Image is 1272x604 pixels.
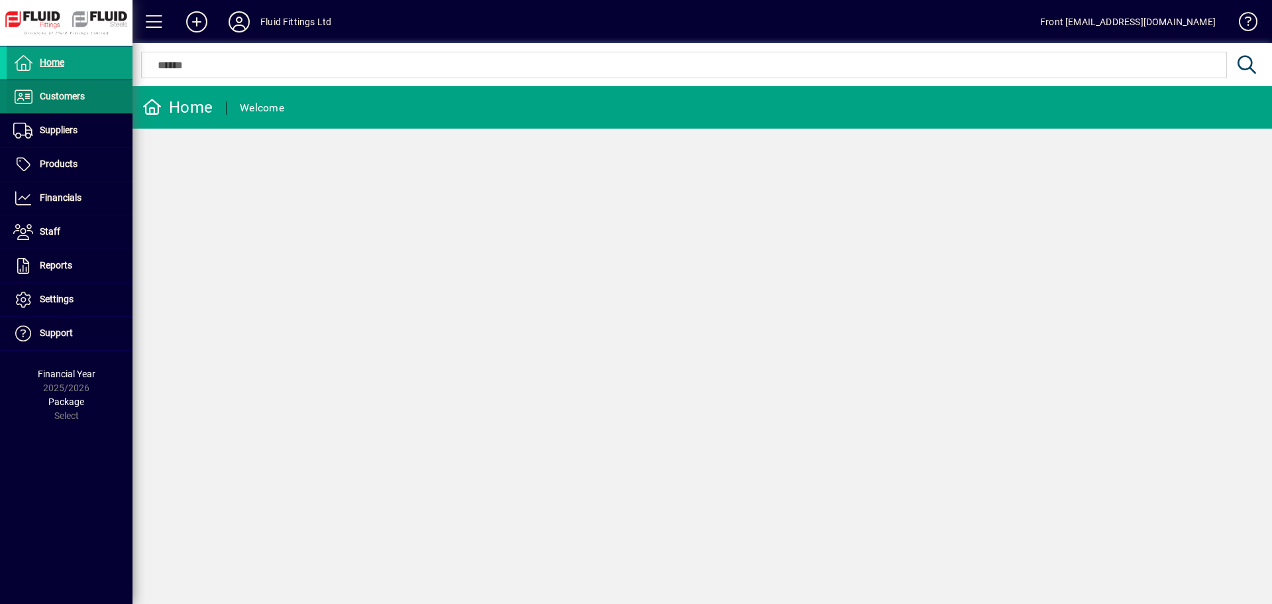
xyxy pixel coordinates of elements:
[40,192,81,203] span: Financials
[260,11,331,32] div: Fluid Fittings Ltd
[40,125,78,135] span: Suppliers
[7,80,132,113] a: Customers
[7,249,132,282] a: Reports
[7,182,132,215] a: Financials
[40,226,60,237] span: Staff
[38,369,95,379] span: Financial Year
[142,97,213,118] div: Home
[40,91,85,101] span: Customers
[176,10,218,34] button: Add
[40,158,78,169] span: Products
[218,10,260,34] button: Profile
[40,57,64,68] span: Home
[7,148,132,181] a: Products
[1040,11,1216,32] div: Front [EMAIL_ADDRESS][DOMAIN_NAME]
[40,328,73,338] span: Support
[7,215,132,249] a: Staff
[40,260,72,271] span: Reports
[40,294,74,304] span: Settings
[7,317,132,350] a: Support
[48,396,84,407] span: Package
[7,114,132,147] a: Suppliers
[240,97,284,119] div: Welcome
[1229,3,1255,46] a: Knowledge Base
[7,283,132,316] a: Settings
